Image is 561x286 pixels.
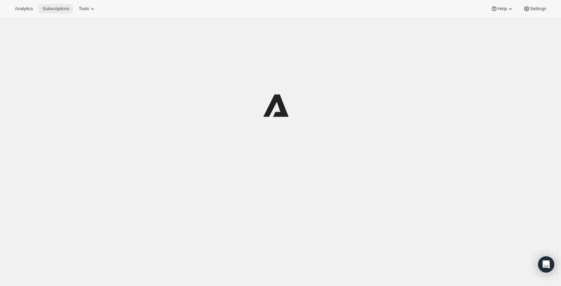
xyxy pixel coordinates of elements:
[38,4,73,13] button: Subscriptions
[498,6,507,11] span: Help
[519,4,550,13] button: Settings
[15,6,33,11] span: Analytics
[530,6,546,11] span: Settings
[75,4,100,13] button: Tools
[11,4,37,13] button: Analytics
[79,6,89,11] span: Tools
[538,256,554,273] div: Open Intercom Messenger
[42,6,69,11] span: Subscriptions
[487,4,517,13] button: Help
